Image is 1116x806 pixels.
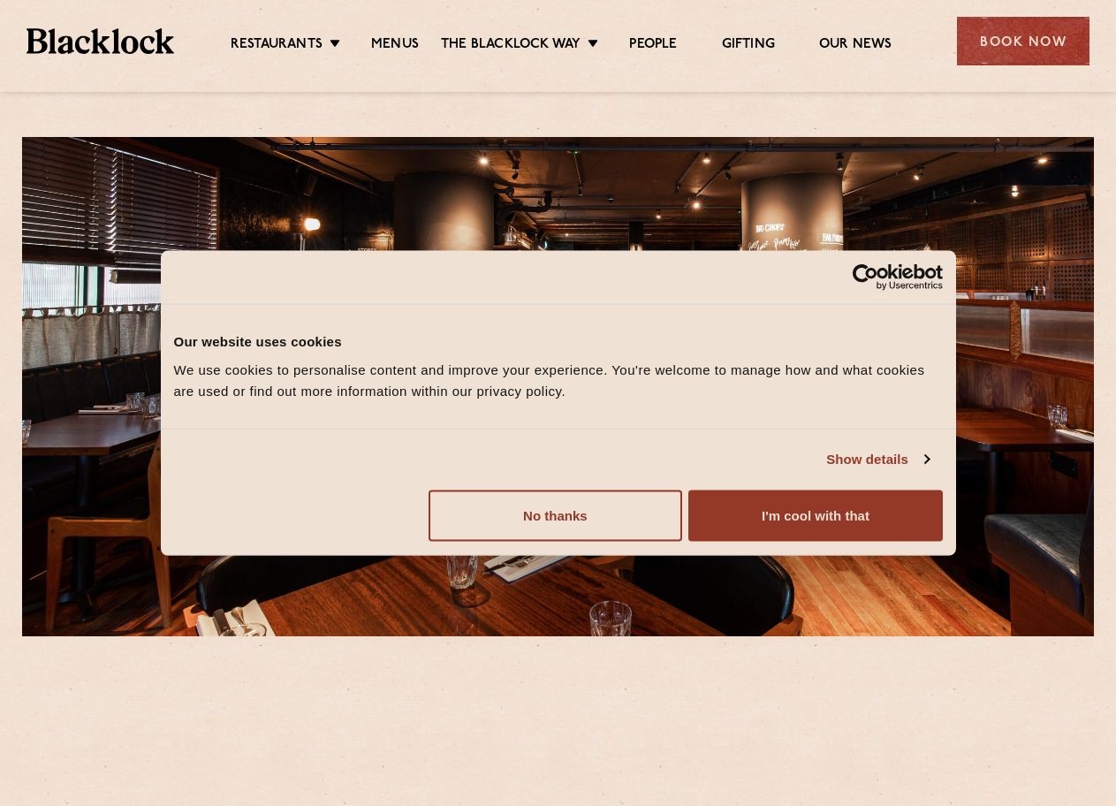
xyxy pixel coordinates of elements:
[688,490,942,541] button: I'm cool with that
[957,17,1089,65] div: Book Now
[429,490,682,541] button: No thanks
[174,331,943,353] div: Our website uses cookies
[722,36,775,56] a: Gifting
[819,36,892,56] a: Our News
[788,264,943,291] a: Usercentrics Cookiebot - opens in a new window
[231,36,323,56] a: Restaurants
[629,36,677,56] a: People
[826,449,929,470] a: Show details
[27,28,174,53] img: BL_Textured_Logo-footer-cropped.svg
[441,36,581,56] a: The Blacklock Way
[174,359,943,401] div: We use cookies to personalise content and improve your experience. You're welcome to manage how a...
[371,36,419,56] a: Menus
